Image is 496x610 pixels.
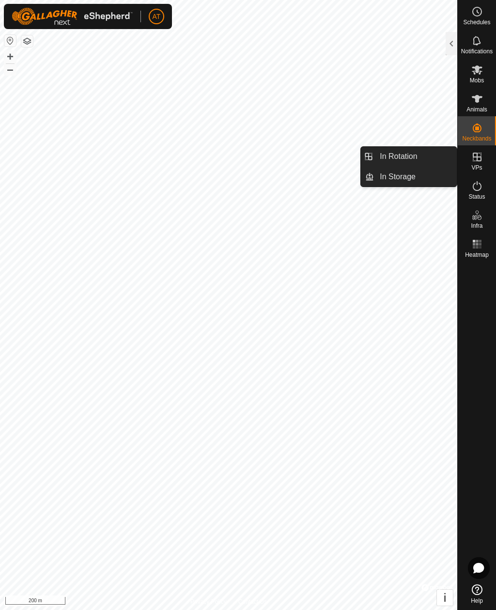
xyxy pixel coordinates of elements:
[468,194,485,200] span: Status
[470,78,484,83] span: Mobs
[361,147,457,166] li: In Rotation
[238,597,267,606] a: Contact Us
[380,171,416,183] span: In Storage
[4,63,16,75] button: –
[466,107,487,112] span: Animals
[437,590,453,606] button: i
[461,48,493,54] span: Notifications
[4,35,16,47] button: Reset Map
[471,223,482,229] span: Infra
[361,167,457,187] li: In Storage
[12,8,133,25] img: Gallagher Logo
[443,591,447,604] span: i
[4,51,16,63] button: +
[462,136,491,141] span: Neckbands
[465,252,489,258] span: Heatmap
[463,19,490,25] span: Schedules
[471,165,482,171] span: VPs
[374,147,457,166] a: In Rotation
[471,598,483,604] span: Help
[374,167,457,187] a: In Storage
[190,597,227,606] a: Privacy Policy
[380,151,417,162] span: In Rotation
[21,35,33,47] button: Map Layers
[458,580,496,608] a: Help
[153,12,161,22] span: AT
